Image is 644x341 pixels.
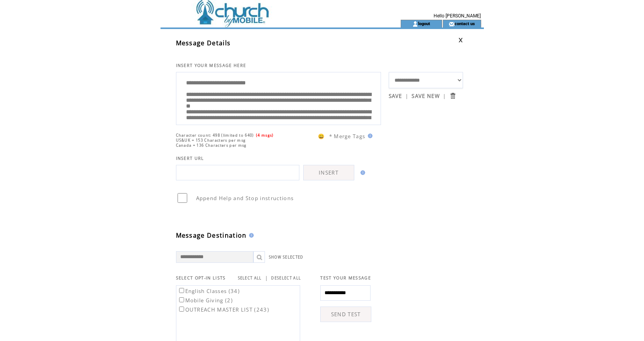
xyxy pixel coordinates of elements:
[329,133,366,140] span: * Merge Tags
[178,288,240,295] label: English Classes (34)
[176,133,254,138] span: Character count: 498 (limited to 640)
[265,274,268,281] span: |
[176,39,231,47] span: Message Details
[176,231,247,240] span: Message Destination
[366,134,372,138] img: help.gif
[178,297,233,304] label: Mobile Giving (2)
[303,165,354,180] a: INSERT
[358,170,365,175] img: help.gif
[389,93,402,99] a: SAVE
[269,255,304,260] a: SHOW SELECTED
[412,21,418,27] img: account_icon.gif
[179,297,184,302] input: Mobile Giving (2)
[196,195,294,202] span: Append Help and Stop instructions
[434,13,481,19] span: Hello [PERSON_NAME]
[418,21,430,26] a: logout
[318,133,325,140] span: 😀
[176,143,247,148] span: Canada = 136 Characters per msg
[176,156,204,161] span: INSERT URL
[179,307,184,312] input: OUTREACH MASTER LIST (243)
[454,21,475,26] a: contact us
[443,93,446,99] span: |
[320,275,371,281] span: TEST YOUR MESSAGE
[247,233,254,238] img: help.gif
[179,288,184,293] input: English Classes (34)
[176,275,226,281] span: SELECT OPT-IN LISTS
[405,93,408,99] span: |
[449,21,454,27] img: contact_us_icon.gif
[256,133,274,138] span: (4 msgs)
[449,92,456,99] input: Submit
[178,306,270,313] label: OUTREACH MASTER LIST (243)
[412,93,440,99] a: SAVE NEW
[176,63,246,68] span: INSERT YOUR MESSAGE HERE
[176,138,246,143] span: US&UK = 153 Characters per msg
[238,276,262,281] a: SELECT ALL
[271,276,301,281] a: DESELECT ALL
[320,307,371,322] a: SEND TEST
